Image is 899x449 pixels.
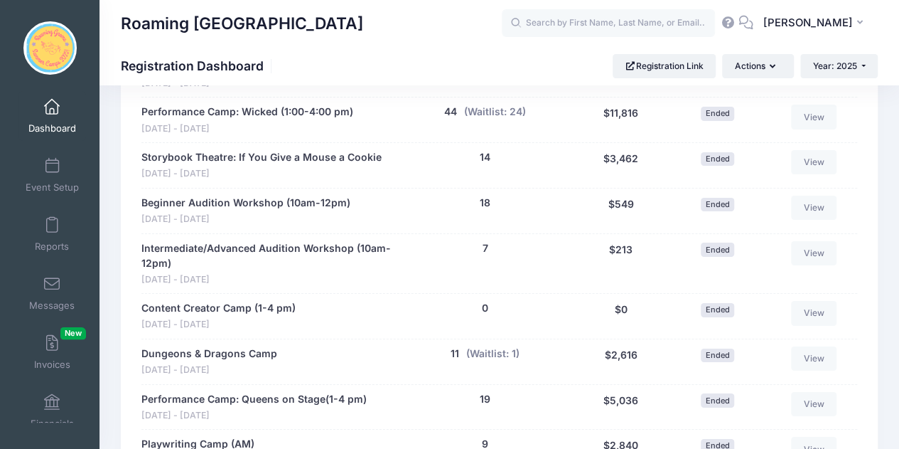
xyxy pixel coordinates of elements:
[701,349,734,362] span: Ended
[791,347,836,371] a: View
[28,122,76,134] span: Dashboard
[482,301,488,316] button: 0
[813,60,857,71] span: Year: 2025
[791,301,836,325] a: View
[35,241,69,253] span: Reports
[753,7,878,40] button: [PERSON_NAME]
[31,418,74,430] span: Financials
[480,150,490,165] button: 14
[791,196,836,220] a: View
[571,196,671,226] div: $549
[141,105,353,120] a: Performance Camp: Wicked (1:00-4:00 pm)
[18,386,86,436] a: Financials
[141,241,392,271] a: Intermediate/Advanced Audition Workshop (10am-12pm)
[141,347,277,361] a: Dungeons & Dragons Camp
[141,213,350,226] span: [DATE] - [DATE]
[18,327,86,377] a: InvoicesNew
[701,303,734,317] span: Ended
[701,152,734,166] span: Ended
[121,7,363,40] h1: Roaming [GEOGRAPHIC_DATA]
[791,392,836,416] a: View
[26,181,79,194] span: Event Setup
[141,392,367,407] a: Performance Camp: Queens on Stage(1-4 pm)
[571,347,671,377] div: $2,616
[482,241,488,256] button: 7
[141,301,296,316] a: Content Creator Camp (1-4 pm)
[451,347,459,361] button: 11
[480,392,490,407] button: 19
[141,122,353,136] span: [DATE] - [DATE]
[141,409,367,423] span: [DATE] - [DATE]
[791,105,836,129] a: View
[34,359,70,371] span: Invoices
[18,209,86,259] a: Reports
[701,393,734,407] span: Ended
[701,243,734,256] span: Ended
[141,150,382,165] a: Storybook Theatre: If You Give a Mouse a Cookie
[763,15,852,31] span: [PERSON_NAME]
[29,300,75,312] span: Messages
[141,273,392,287] span: [DATE] - [DATE]
[571,105,671,135] div: $11,816
[60,327,86,339] span: New
[571,241,671,287] div: $213
[466,347,520,361] button: (Waitlist: 1)
[121,58,276,73] h1: Registration Dashboard
[502,9,715,38] input: Search by First Name, Last Name, or Email...
[791,241,836,265] a: View
[791,150,836,174] a: View
[141,196,350,211] a: Beginner Audition Workshop (10am-12pm)
[464,105,526,120] button: (Waitlist: 24)
[444,105,457,120] button: 44
[18,150,86,200] a: Event Setup
[18,268,86,318] a: Messages
[141,364,277,377] span: [DATE] - [DATE]
[480,196,490,211] button: 18
[571,392,671,423] div: $5,036
[701,198,734,211] span: Ended
[141,167,382,181] span: [DATE] - [DATE]
[701,107,734,120] span: Ended
[722,54,793,78] button: Actions
[141,318,296,332] span: [DATE] - [DATE]
[23,21,77,75] img: Roaming Gnome Theatre
[613,54,716,78] a: Registration Link
[571,301,671,332] div: $0
[18,91,86,141] a: Dashboard
[571,150,671,181] div: $3,462
[800,54,878,78] button: Year: 2025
